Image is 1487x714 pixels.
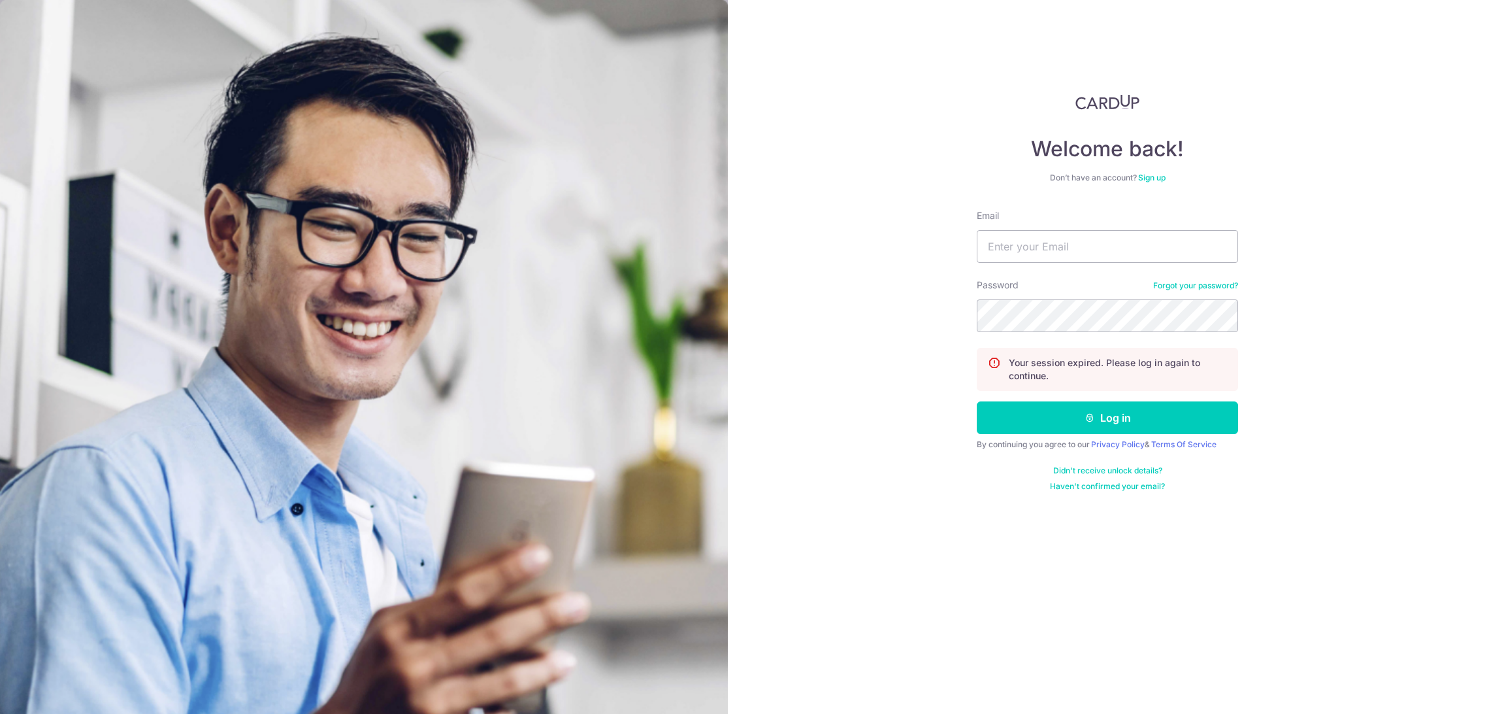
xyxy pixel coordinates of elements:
[977,173,1238,183] div: Don’t have an account?
[1053,466,1162,476] a: Didn't receive unlock details?
[1151,439,1217,449] a: Terms Of Service
[977,230,1238,263] input: Enter your Email
[1138,173,1166,182] a: Sign up
[977,439,1238,450] div: By continuing you agree to our &
[1075,94,1139,110] img: CardUp Logo
[977,279,1019,292] label: Password
[1153,280,1238,291] a: Forgot your password?
[1009,356,1227,382] p: Your session expired. Please log in again to continue.
[977,209,999,222] label: Email
[977,401,1238,434] button: Log in
[977,136,1238,162] h4: Welcome back!
[1050,481,1165,492] a: Haven't confirmed your email?
[1091,439,1145,449] a: Privacy Policy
